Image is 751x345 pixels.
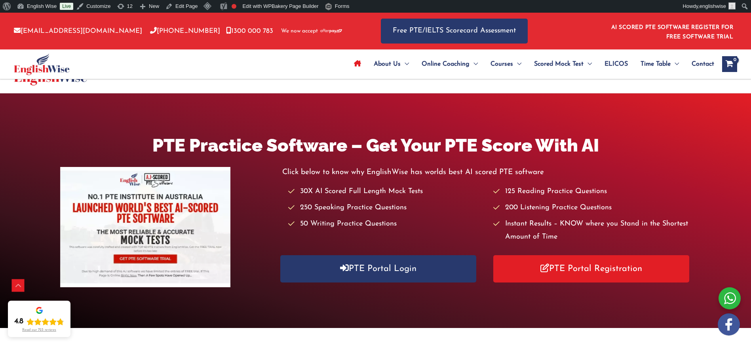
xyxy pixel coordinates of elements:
[22,328,56,332] div: Read our 723 reviews
[493,201,691,214] li: 200 Listening Practice Questions
[14,317,23,326] div: 4.8
[14,53,70,75] img: cropped-ew-logo
[470,50,478,78] span: Menu Toggle
[722,56,737,72] a: View Shopping Cart, empty
[348,50,714,78] nav: Site Navigation: Main Menu
[700,3,726,9] span: englishwise
[320,29,342,33] img: Afterpay-Logo
[671,50,679,78] span: Menu Toggle
[401,50,409,78] span: Menu Toggle
[422,50,470,78] span: Online Coaching
[288,218,486,231] li: 50 Writing Practice Questions
[288,185,486,198] li: 30X AI Scored Full Length Mock Tests
[528,50,598,78] a: Scored Mock TestMenu Toggle
[493,185,691,198] li: 125 Reading Practice Questions
[513,50,521,78] span: Menu Toggle
[641,50,671,78] span: Time Table
[60,3,73,10] a: Live
[288,201,486,214] li: 250 Speaking Practice Questions
[692,50,714,78] span: Contact
[484,50,528,78] a: CoursesMenu Toggle
[367,50,415,78] a: About UsMenu Toggle
[282,166,691,179] p: Click below to know why EnglishWise has worlds best AI scored PTE software
[685,50,714,78] a: Contact
[491,50,513,78] span: Courses
[60,133,691,158] h1: PTE Practice Software – Get Your PTE Score With AI
[584,50,592,78] span: Menu Toggle
[728,2,736,9] img: ashok kumar
[281,27,318,35] span: We now accept
[605,50,628,78] span: ELICOS
[493,218,691,244] li: Instant Results – KNOW where you Stand in the Shortest Amount of Time
[14,317,64,326] div: Rating: 4.8 out of 5
[415,50,484,78] a: Online CoachingMenu Toggle
[226,28,273,34] a: 1300 000 783
[534,50,584,78] span: Scored Mock Test
[718,313,740,336] img: white-facebook.png
[381,19,528,44] a: Free PTE/IELTS Scorecard Assessment
[150,28,220,34] a: [PHONE_NUMBER]
[598,50,634,78] a: ELICOS
[60,167,230,287] img: pte-institute-main
[14,28,142,34] a: [EMAIL_ADDRESS][DOMAIN_NAME]
[493,255,690,282] a: PTE Portal Registration
[232,4,236,9] div: Focus keyphrase not set
[280,255,477,282] a: PTE Portal Login
[607,18,737,44] aside: Header Widget 1
[611,25,734,40] a: AI SCORED PTE SOFTWARE REGISTER FOR FREE SOFTWARE TRIAL
[634,50,685,78] a: Time TableMenu Toggle
[374,50,401,78] span: About Us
